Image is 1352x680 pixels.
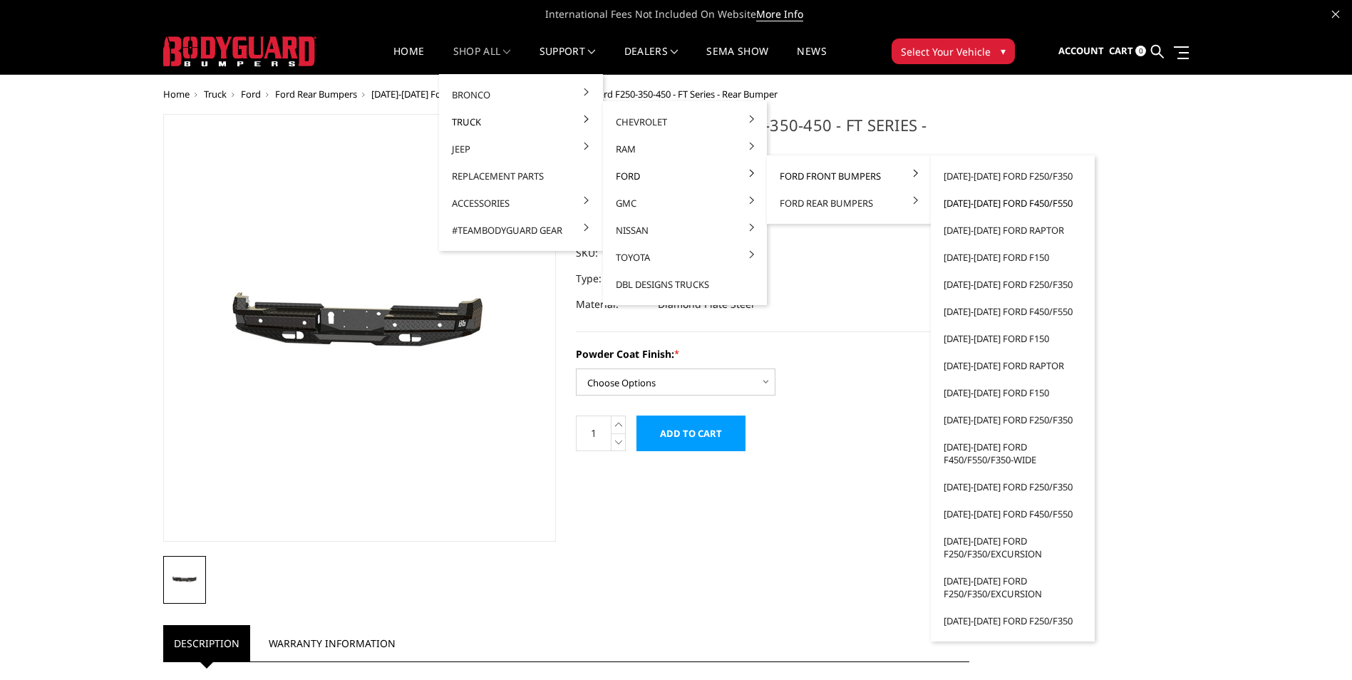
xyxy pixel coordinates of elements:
a: [DATE]-[DATE] Ford F250/F350 [936,607,1089,634]
a: Bronco [445,81,597,108]
a: [DATE]-[DATE] Ford F250/F350/Excursion [936,527,1089,567]
a: Dealers [624,46,678,74]
span: Select Your Vehicle [901,44,991,59]
a: [DATE]-[DATE] Ford F450/F550/F350-wide [936,433,1089,473]
iframe: Chat Widget [1281,612,1352,680]
a: Cart 0 [1109,32,1146,71]
a: [DATE]-[DATE] Ford F450/F550 [936,298,1089,325]
a: Accessories [445,190,597,217]
h1: [DATE]-[DATE] Ford F250-350-450 - FT Series - Rear Bumper [576,114,969,168]
a: Ford Rear Bumpers [275,88,357,101]
a: [DATE]-[DATE] Ford F250/F350/F450 [371,88,520,101]
a: [DATE]-[DATE] Ford F250/F350 [936,163,1089,190]
a: 2023-2025 Ford F250-350-450 - FT Series - Rear Bumper [163,114,557,542]
span: [DATE]-[DATE] Ford F250-350-450 - FT Series - Rear Bumper [534,88,778,101]
a: Ford Rear Bumpers [773,190,925,217]
span: Cart [1109,44,1133,57]
a: Ford [609,163,761,190]
a: [DATE]-[DATE] Ford Raptor [936,352,1089,379]
a: Warranty Information [258,625,406,661]
a: Support [540,46,596,74]
a: Account [1058,32,1104,71]
dt: SKU: [576,240,647,266]
a: #TeamBodyguard Gear [445,217,597,244]
a: Toyota [609,244,761,271]
a: [DATE]-[DATE] Ford Raptor [936,217,1089,244]
a: [DATE]-[DATE] Ford F450/F550 [936,190,1089,217]
a: SEMA Show [706,46,768,74]
dt: Material: [576,292,647,317]
label: Powder Coat Finish: [576,346,969,361]
img: 2023-2025 Ford F250-350-450 - FT Series - Rear Bumper [167,572,202,588]
a: Ford [241,88,261,101]
a: Nissan [609,217,761,244]
a: [DATE]-[DATE] Ford F250/F350 [936,271,1089,298]
a: [DATE]-[DATE] Ford F150 [936,379,1089,406]
img: BODYGUARD BUMPERS [163,36,316,66]
span: ▾ [1001,43,1006,58]
a: Truck [445,108,597,135]
span: Account [1058,44,1104,57]
a: DBL Designs Trucks [609,271,761,298]
button: Select Your Vehicle [892,38,1015,64]
a: Description [163,625,250,661]
span: 0 [1135,46,1146,56]
dt: Type: [576,266,647,292]
a: Truck [204,88,227,101]
a: [DATE]-[DATE] Ford F150 [936,244,1089,271]
input: Add to Cart [636,416,745,451]
a: shop all [453,46,511,74]
a: GMC [609,190,761,217]
a: Chevrolet [609,108,761,135]
a: Home [163,88,190,101]
a: [DATE]-[DATE] Ford F450/F550 [936,500,1089,527]
a: Home [393,46,424,74]
a: [DATE]-[DATE] Ford F250/F350/Excursion [936,567,1089,607]
a: More Info [756,7,803,21]
a: Ford Front Bumpers [773,163,925,190]
a: Replacement Parts [445,163,597,190]
a: [DATE]-[DATE] Ford F250/F350 [936,473,1089,500]
a: [DATE]-[DATE] Ford F250/F350 [936,406,1089,433]
a: Ram [609,135,761,163]
a: [DATE]-[DATE] Ford F150 [936,325,1089,352]
a: Jeep [445,135,597,163]
a: News [797,46,826,74]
